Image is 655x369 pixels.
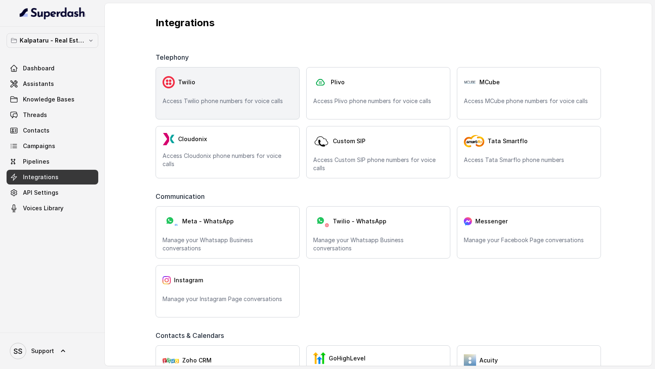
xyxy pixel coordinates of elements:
[31,347,54,355] span: Support
[163,295,293,303] p: Manage your Instagram Page conversations
[464,156,594,164] p: Access Tata Smarflo phone numbers
[464,80,476,84] img: Pj9IrDBdEGgAAAABJRU5ErkJggg==
[333,137,366,145] span: Custom SIP
[7,170,98,184] a: Integrations
[313,76,327,89] img: plivo.d3d850b57a745af99832d897a96997ac.svg
[7,108,98,122] a: Threads
[475,217,508,225] span: Messenger
[23,95,75,103] span: Knowledge Bases
[7,185,98,200] a: API Settings
[23,64,54,72] span: Dashboard
[479,78,500,86] span: MCube
[313,97,443,105] p: Access Plivo phone numbers for voice calls
[163,152,293,168] p: Access Cloudonix phone numbers for voice calls
[464,354,476,367] img: 5vvjV8cQY1AVHSZc2N7qU9QabzYIM+zpgiA0bbq9KFoni1IQNE8dHPp0leJjYW31UJeOyZnSBUO77gdMaNhFCgpjLZzFnVhVC...
[313,156,443,172] p: Access Custom SIP phone numbers for voice calls
[479,356,498,364] span: Acuity
[163,236,293,252] p: Manage your Whatsapp Business conversations
[163,97,293,105] p: Access Twilio phone numbers for voice calls
[20,36,85,45] p: Kalpataru - Real Estate
[7,76,98,91] a: Assistants
[7,154,98,169] a: Pipelines
[23,157,50,166] span: Pipelines
[313,236,443,252] p: Manage your Whatsapp Business conversations
[7,61,98,76] a: Dashboard
[178,78,195,86] span: Twilio
[488,137,528,145] span: Tata Smartflo
[156,191,208,201] span: Communication
[14,347,23,355] text: SS
[23,204,63,212] span: Voices Library
[156,52,192,62] span: Telephony
[7,139,98,153] a: Campaigns
[464,236,594,244] p: Manage your Facebook Page conversations
[464,135,484,147] img: tata-smart-flo.8a5748c556e2c421f70c.png
[178,135,207,143] span: Cloudonix
[333,217,386,225] span: Twilio - WhatsApp
[163,76,175,88] img: twilio.7c09a4f4c219fa09ad352260b0a8157b.svg
[331,78,345,86] span: Plivo
[313,352,325,364] img: GHL.59f7fa3143240424d279.png
[23,126,50,135] span: Contacts
[20,7,86,20] img: light.svg
[182,356,212,364] span: Zoho CRM
[7,33,98,48] button: Kalpataru - Real Estate
[23,111,47,119] span: Threads
[182,217,234,225] span: Meta - WhatsApp
[156,331,227,340] span: Contacts & Calendars
[7,92,98,107] a: Knowledge Bases
[163,358,179,363] img: zohoCRM.b78897e9cd59d39d120b21c64f7c2b3a.svg
[464,217,472,225] img: messenger.2e14a0163066c29f9ca216c7989aa592.svg
[329,354,366,362] span: GoHighLevel
[464,97,594,105] p: Access MCube phone numbers for voice calls
[163,133,175,145] img: LzEnlUgADIwsuYwsTIxNLkxQDEyBEgDTDZAMjs1Qgy9jUyMTMxBzEB8uASKBKLgDqFxF08kI1lQAAAABJRU5ErkJggg==
[313,133,330,149] img: customSip.5d45856e11b8082b7328070e9c2309ec.svg
[23,142,55,150] span: Campaigns
[156,16,601,29] p: Integrations
[23,173,59,181] span: Integrations
[23,80,54,88] span: Assistants
[23,189,59,197] span: API Settings
[174,276,203,284] span: Instagram
[163,276,171,284] img: instagram.04eb0078a085f83fc525.png
[7,201,98,216] a: Voices Library
[7,123,98,138] a: Contacts
[7,340,98,362] a: Support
